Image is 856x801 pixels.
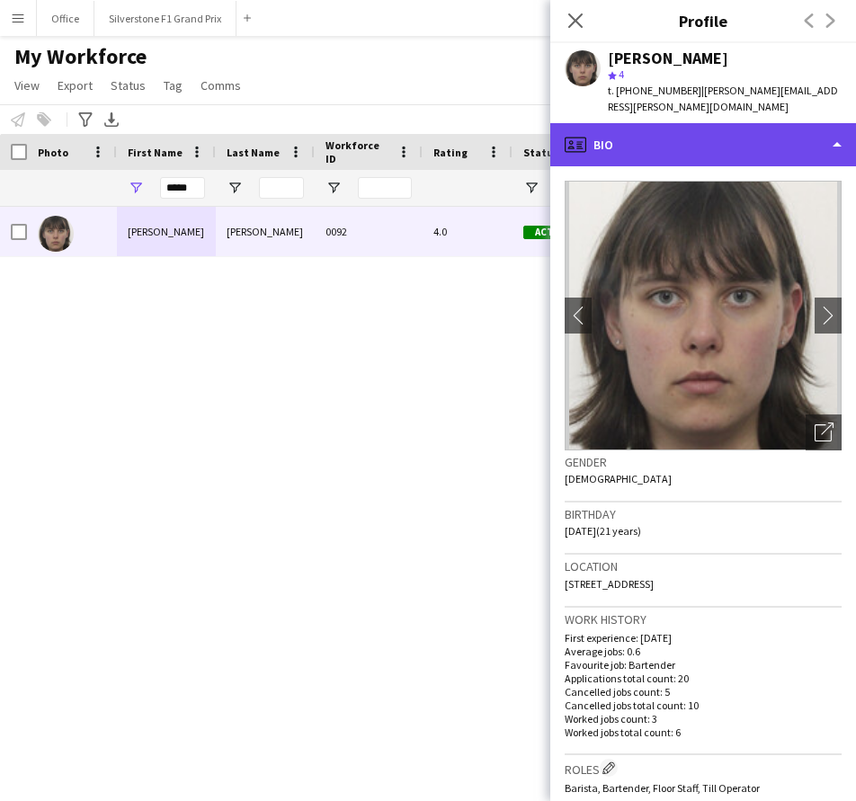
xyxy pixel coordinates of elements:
span: | [PERSON_NAME][EMAIL_ADDRESS][PERSON_NAME][DOMAIN_NAME] [608,84,838,113]
a: Comms [193,74,248,97]
span: Tag [164,77,183,93]
div: Open photos pop-in [806,414,842,450]
p: Applications total count: 20 [565,672,842,685]
button: Silverstone F1 Grand Prix [94,1,236,36]
input: Last Name Filter Input [259,177,304,199]
span: Workforce ID [325,138,390,165]
span: First Name [128,146,183,159]
a: Status [103,74,153,97]
a: View [7,74,47,97]
span: Barista, Bartender, Floor Staff, Till Operator [565,781,760,795]
span: [DATE] (21 years) [565,524,641,538]
span: Status [523,146,558,159]
span: 4 [619,67,624,81]
h3: Work history [565,611,842,627]
span: Active [523,226,579,239]
div: Bio [550,123,856,166]
span: Photo [38,146,68,159]
span: [DEMOGRAPHIC_DATA] [565,472,672,485]
button: Open Filter Menu [227,180,243,196]
button: Office [37,1,94,36]
img: Effie Davis [38,216,74,252]
input: First Name Filter Input [160,177,205,199]
span: Status [111,77,146,93]
span: My Workforce [14,43,147,70]
p: Cancelled jobs total count: 10 [565,699,842,712]
span: [STREET_ADDRESS] [565,577,654,591]
span: Last Name [227,146,280,159]
div: [PERSON_NAME] [608,50,728,67]
div: 0092 [315,207,423,256]
a: Tag [156,74,190,97]
div: [PERSON_NAME] [117,207,216,256]
h3: Birthday [565,506,842,522]
button: Open Filter Menu [128,180,144,196]
p: Average jobs: 0.6 [565,645,842,658]
a: Export [50,74,100,97]
img: Crew avatar or photo [565,181,842,450]
span: t. [PHONE_NUMBER] [608,84,701,97]
div: [PERSON_NAME] [216,207,315,256]
span: Export [58,77,93,93]
app-action-btn: Export XLSX [101,109,122,130]
div: 4.0 [423,207,513,256]
span: Comms [201,77,241,93]
h3: Gender [565,454,842,470]
p: Worked jobs total count: 6 [565,725,842,739]
p: First experience: [DATE] [565,631,842,645]
h3: Roles [565,759,842,778]
h3: Profile [550,9,856,32]
app-action-btn: Advanced filters [75,109,96,130]
button: Open Filter Menu [523,180,539,196]
p: Favourite job: Bartender [565,658,842,672]
span: Rating [433,146,468,159]
p: Cancelled jobs count: 5 [565,685,842,699]
span: View [14,77,40,93]
button: Open Filter Menu [325,180,342,196]
h3: Location [565,558,842,574]
input: Workforce ID Filter Input [358,177,412,199]
p: Worked jobs count: 3 [565,712,842,725]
